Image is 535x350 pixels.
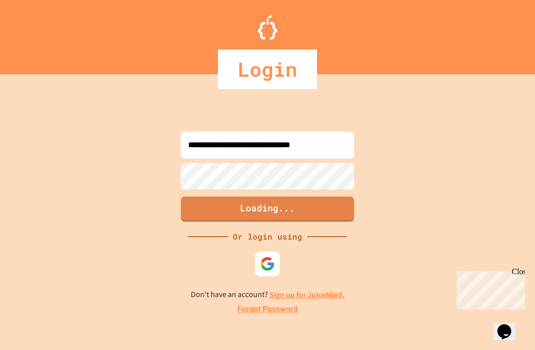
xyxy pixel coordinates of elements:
[260,256,275,271] img: google-icon.svg
[269,290,345,300] a: Sign up for JuiceMind.
[453,267,525,309] iframe: chat widget
[218,50,317,89] div: Login
[181,197,354,222] button: Loading...
[237,303,298,315] a: Forgot Password
[493,310,525,340] iframe: chat widget
[4,4,68,63] div: Chat with us now!Close
[191,289,345,301] p: Don't have an account?
[258,15,277,40] img: Logo.svg
[228,231,307,243] div: Or login using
